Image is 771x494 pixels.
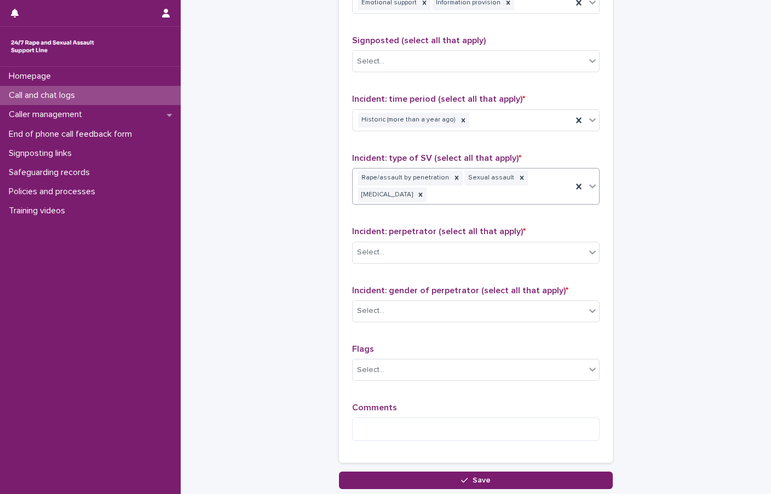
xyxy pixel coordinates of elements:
[358,171,451,185] div: Rape/assault by penetration
[352,95,525,103] span: Incident: time period (select all that apply)
[339,472,613,489] button: Save
[352,403,397,412] span: Comments
[352,154,521,162] span: Incident: type of SV (select all that apply)
[9,36,96,57] img: rhQMoQhaT3yELyF149Cw
[352,227,526,236] span: Incident: perpetrator (select all that apply)
[352,345,374,353] span: Flags
[4,167,99,178] p: Safeguarding records
[4,187,104,197] p: Policies and processes
[352,286,568,295] span: Incident: gender of perpetrator (select all that apply)
[473,476,491,484] span: Save
[357,364,384,376] div: Select...
[358,113,457,127] div: Historic (more than a year ago)
[4,71,60,82] p: Homepage
[357,247,384,258] div: Select...
[4,109,91,120] p: Caller management
[357,305,384,317] div: Select...
[357,56,384,67] div: Select...
[4,148,80,159] p: Signposting links
[4,206,74,216] p: Training videos
[352,36,486,45] span: Signposted (select all that apply)
[4,129,141,140] p: End of phone call feedback form
[465,171,516,185] div: Sexual assault
[4,90,84,101] p: Call and chat logs
[358,188,415,202] div: [MEDICAL_DATA]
